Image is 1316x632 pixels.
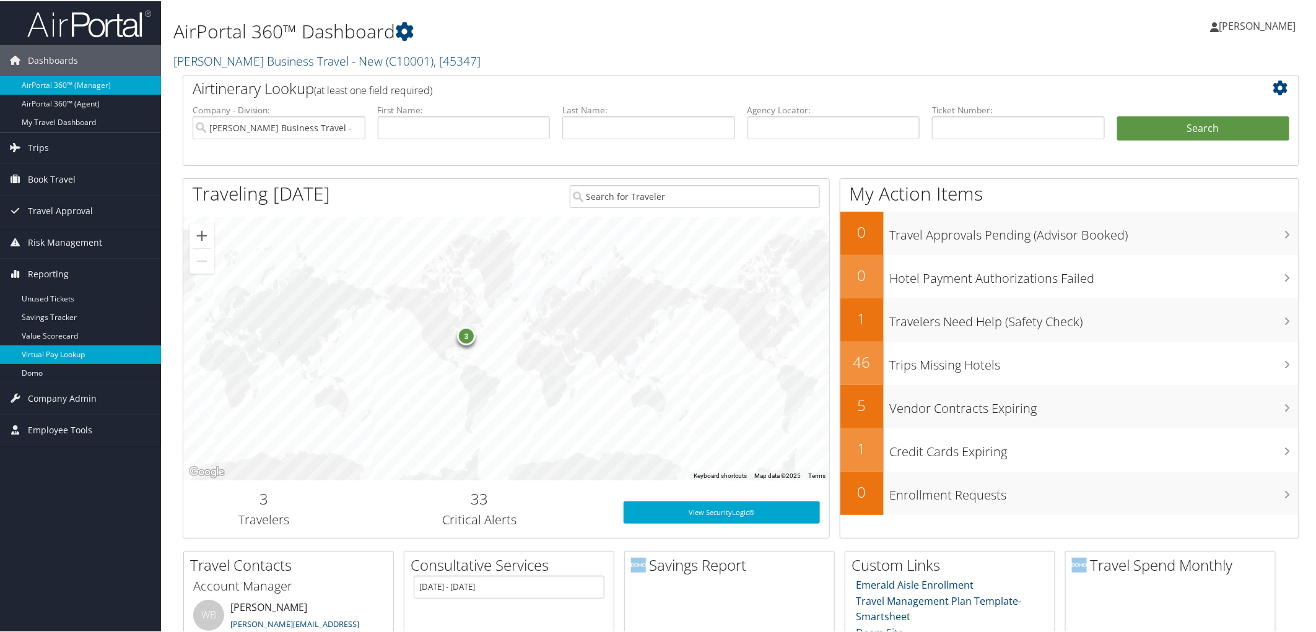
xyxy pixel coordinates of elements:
span: Travel Approval [28,194,93,225]
h2: 0 [840,480,884,501]
span: (at least one field required) [314,82,432,96]
span: [PERSON_NAME] [1219,18,1296,32]
img: domo-logo.png [631,556,646,571]
h2: Consultative Services [411,553,614,574]
span: Book Travel [28,163,76,194]
h2: Savings Report [631,553,834,574]
h2: 46 [840,350,884,371]
h3: Vendor Contracts Expiring [890,392,1299,416]
button: Search [1117,115,1290,140]
h3: Hotel Payment Authorizations Failed [890,262,1299,286]
a: View SecurityLogic® [624,500,821,522]
img: domo-logo.png [1072,556,1087,571]
a: 46Trips Missing Hotels [840,340,1299,384]
a: Open this area in Google Maps (opens a new window) [186,463,227,479]
h1: AirPortal 360™ Dashboard [173,17,930,43]
h3: Travelers [193,510,336,527]
a: [PERSON_NAME] Business Travel - New [173,51,481,68]
button: Keyboard shortcuts [694,470,747,479]
h2: 1 [840,307,884,328]
span: Risk Management [28,226,102,257]
img: airportal-logo.png [27,8,151,37]
h2: Travel Spend Monthly [1072,553,1275,574]
h3: Enrollment Requests [890,479,1299,503]
span: Dashboards [28,44,78,75]
h2: 5 [840,394,884,415]
h2: 1 [840,437,884,458]
h2: Custom Links [852,553,1055,574]
a: 0Hotel Payment Authorizations Failed [840,254,1299,297]
div: WB [193,599,224,630]
span: ( C10001 ) [386,51,434,68]
a: Terms (opens in new tab) [808,471,826,478]
button: Zoom in [190,222,214,247]
label: Ticket Number: [932,103,1105,115]
h1: Traveling [DATE] [193,180,330,206]
label: First Name: [378,103,551,115]
span: Map data ©2025 [754,471,801,478]
label: Last Name: [562,103,735,115]
a: 0Travel Approvals Pending (Advisor Booked) [840,210,1299,254]
a: 1Travelers Need Help (Safety Check) [840,297,1299,340]
h3: Trips Missing Hotels [890,349,1299,373]
a: [PERSON_NAME] [1211,6,1309,43]
label: Company - Division: [193,103,365,115]
span: , [ 45347 ] [434,51,481,68]
h3: Account Manager [193,576,384,594]
h2: 0 [840,220,884,241]
a: 1Credit Cards Expiring [840,427,1299,470]
h2: Travel Contacts [190,553,393,574]
span: Company Admin [28,382,97,413]
h2: 0 [840,264,884,285]
h3: Critical Alerts [354,510,605,527]
div: 3 [457,325,476,344]
a: Emerald Aisle Enrollment [856,577,974,591]
img: Google [186,463,227,479]
h3: Travel Approvals Pending (Advisor Booked) [890,219,1299,243]
h3: Travelers Need Help (Safety Check) [890,306,1299,329]
span: Trips [28,131,49,162]
a: Travel Management Plan Template- Smartsheet [856,593,1022,623]
a: 5Vendor Contracts Expiring [840,384,1299,427]
h2: Airtinerary Lookup [193,77,1196,98]
span: Employee Tools [28,413,92,444]
h2: 3 [193,487,336,508]
h1: My Action Items [840,180,1299,206]
h3: Credit Cards Expiring [890,436,1299,459]
a: 0Enrollment Requests [840,470,1299,514]
label: Agency Locator: [747,103,920,115]
h2: 33 [354,487,605,508]
button: Zoom out [190,248,214,272]
input: Search for Traveler [570,184,821,207]
span: Reporting [28,258,69,288]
